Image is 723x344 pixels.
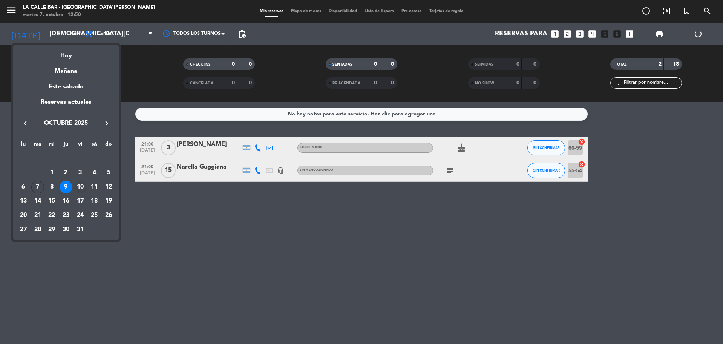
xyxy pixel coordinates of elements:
[59,194,73,208] td: 16 de octubre de 2025
[73,140,87,152] th: viernes
[16,180,31,194] td: 6 de octubre de 2025
[13,61,119,76] div: Mañana
[44,208,59,223] td: 22 de octubre de 2025
[31,223,45,237] td: 28 de octubre de 2025
[60,223,72,236] div: 30
[100,118,113,128] button: keyboard_arrow_right
[74,223,87,236] div: 31
[87,166,102,180] td: 4 de octubre de 2025
[101,166,116,180] td: 5 de octubre de 2025
[13,97,119,113] div: Reservas actuales
[102,119,111,128] i: keyboard_arrow_right
[44,180,59,194] td: 8 de octubre de 2025
[101,208,116,223] td: 26 de octubre de 2025
[16,223,31,237] td: 27 de octubre de 2025
[101,194,116,208] td: 19 de octubre de 2025
[59,140,73,152] th: jueves
[44,140,59,152] th: miércoles
[18,118,32,128] button: keyboard_arrow_left
[17,181,30,193] div: 6
[73,208,87,223] td: 24 de octubre de 2025
[88,209,101,222] div: 25
[44,166,59,180] td: 1 de octubre de 2025
[44,194,59,208] td: 15 de octubre de 2025
[31,209,44,222] div: 21
[13,45,119,61] div: Hoy
[101,180,116,194] td: 12 de octubre de 2025
[73,194,87,208] td: 17 de octubre de 2025
[60,181,72,193] div: 9
[32,118,100,128] span: octubre 2025
[44,223,59,237] td: 29 de octubre de 2025
[45,223,58,236] div: 29
[31,223,44,236] div: 28
[59,166,73,180] td: 2 de octubre de 2025
[60,195,72,207] div: 16
[16,140,31,152] th: lunes
[59,208,73,223] td: 23 de octubre de 2025
[45,181,58,193] div: 8
[87,208,102,223] td: 25 de octubre de 2025
[59,180,73,194] td: 9 de octubre de 2025
[59,223,73,237] td: 30 de octubre de 2025
[16,208,31,223] td: 20 de octubre de 2025
[16,151,116,166] td: OCT.
[74,166,87,179] div: 3
[31,195,44,207] div: 14
[31,208,45,223] td: 21 de octubre de 2025
[87,180,102,194] td: 11 de octubre de 2025
[102,181,115,193] div: 12
[16,194,31,208] td: 13 de octubre de 2025
[31,194,45,208] td: 14 de octubre de 2025
[31,181,44,193] div: 7
[45,209,58,222] div: 22
[31,180,45,194] td: 7 de octubre de 2025
[74,195,87,207] div: 17
[60,166,72,179] div: 2
[31,140,45,152] th: martes
[87,140,102,152] th: sábado
[73,180,87,194] td: 10 de octubre de 2025
[21,119,30,128] i: keyboard_arrow_left
[17,195,30,207] div: 13
[102,195,115,207] div: 19
[74,209,87,222] div: 24
[102,209,115,222] div: 26
[17,223,30,236] div: 27
[87,194,102,208] td: 18 de octubre de 2025
[88,181,101,193] div: 11
[88,166,101,179] div: 4
[45,195,58,207] div: 15
[13,76,119,97] div: Este sábado
[88,195,101,207] div: 18
[17,209,30,222] div: 20
[74,181,87,193] div: 10
[60,209,72,222] div: 23
[73,223,87,237] td: 31 de octubre de 2025
[102,166,115,179] div: 5
[45,166,58,179] div: 1
[101,140,116,152] th: domingo
[73,166,87,180] td: 3 de octubre de 2025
